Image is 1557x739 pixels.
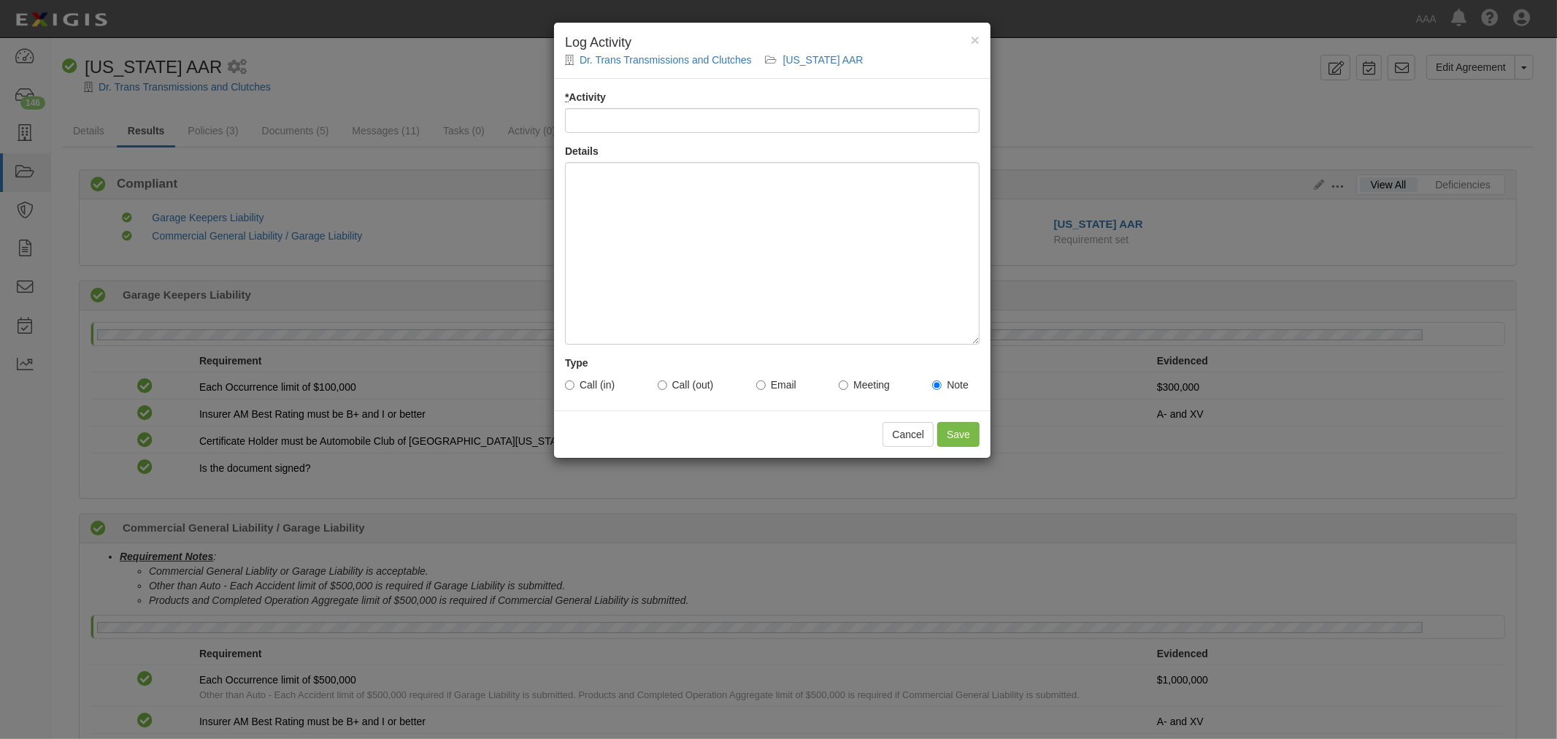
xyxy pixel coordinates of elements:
button: Cancel [883,422,934,447]
h4: Log Activity [565,34,980,53]
label: Activity [565,90,606,104]
label: Call (out) [658,378,714,392]
button: Close [971,32,980,47]
abbr: required [565,91,569,103]
input: Meeting [839,380,848,390]
input: Call (out) [658,380,667,390]
input: Save [937,422,980,447]
a: Dr. Trans Transmissions and Clutches [580,54,752,66]
input: Email [756,380,766,390]
label: Details [565,144,599,158]
label: Email [756,378,796,392]
label: Call (in) [565,378,615,392]
a: [US_STATE] AAR [783,54,864,66]
label: Note [932,378,969,392]
input: Note [932,380,942,390]
input: Call (in) [565,380,574,390]
span: × [971,31,980,48]
label: Type [565,356,588,370]
label: Meeting [839,378,890,392]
